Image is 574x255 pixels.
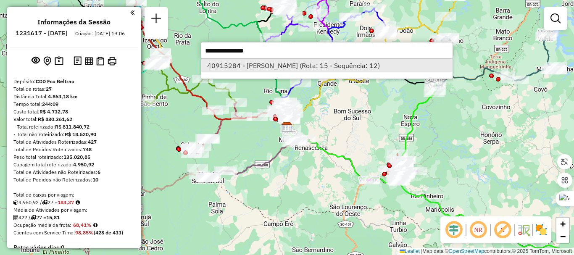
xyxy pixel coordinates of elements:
[449,248,484,254] a: OpenStreetMap
[73,161,94,168] strong: 4.950,92
[38,116,72,122] strong: R$ 830.361,62
[30,54,42,68] button: Exibir sessão original
[13,85,134,93] div: Total de rotas:
[560,231,566,242] span: −
[39,108,68,115] strong: R$ 4.732,78
[63,154,90,160] strong: 135.020,85
[13,123,134,131] div: - Total roteirizado:
[97,169,100,175] strong: 6
[201,59,453,72] li: [object Object]
[13,131,134,138] div: - Total não roteirizado:
[400,248,420,254] a: Leaflet
[42,101,58,107] strong: 244:09
[492,220,513,240] span: Exibir rótulo
[37,18,111,26] h4: Informações da Sessão
[13,168,134,176] div: Total de Atividades não Roteirizadas:
[31,215,36,220] i: Total de rotas
[13,146,134,153] div: Total de Pedidos Roteirizados:
[13,78,134,85] div: Depósito:
[13,215,18,220] i: Total de Atividades
[13,176,134,184] div: Total de Pedidos não Roteirizados:
[16,29,68,37] h6: 1231617 - [DATE]
[73,222,92,228] strong: 68,41%
[72,30,128,37] div: Criação: [DATE] 19:06
[13,138,134,146] div: Total de Atividades Roteirizadas:
[42,55,53,68] button: Centralizar mapa no depósito ou ponto de apoio
[55,124,90,130] strong: R$ 811.840,72
[13,161,134,168] div: Cubagem total roteirizado:
[46,86,52,92] strong: 27
[13,116,134,123] div: Valor total:
[53,55,65,68] button: Painel de Sugestão
[75,229,94,236] strong: 98,85%
[61,244,64,251] strong: 0
[134,5,145,16] img: Realeza
[48,93,78,100] strong: 4.863,18 km
[130,8,134,17] a: Clique aqui para minimizar o painel
[13,200,18,205] i: Cubagem total roteirizado
[547,10,564,27] a: Exibir filtros
[46,214,60,221] strong: 15,81
[83,146,92,152] strong: 748
[95,55,106,67] button: Visualizar Romaneio
[88,139,97,145] strong: 427
[13,229,75,236] span: Clientes com Service Time:
[93,223,97,228] em: Média calculada utilizando a maior ocupação (%Peso ou %Cubagem) de cada rota da sessão. Rotas cro...
[13,153,134,161] div: Peso total roteirizado:
[92,176,98,183] strong: 10
[421,248,422,254] span: |
[94,229,123,236] strong: (428 de 433)
[392,161,413,170] div: Atividade não roteirizada - SLONSKI e CIA LTDA
[13,222,71,228] span: Ocupação média da frota:
[13,191,134,199] div: Total de caixas por viagem:
[83,55,95,66] button: Visualizar relatório de Roteirização
[76,200,80,205] i: Meta Caixas/viagem: 194,14 Diferença: -10,77
[13,100,134,108] div: Tempo total:
[106,55,118,67] button: Imprimir Rotas
[517,223,530,237] img: Fluxo de ruas
[13,206,134,214] div: Média de Atividades por viagem:
[556,218,569,230] a: Zoom in
[58,199,74,205] strong: 183,37
[468,220,488,240] span: Ocultar NR
[535,223,548,237] img: Exibir/Ocultar setores
[398,248,574,255] div: Map data © contributors,© 2025 TomTom, Microsoft
[13,199,134,206] div: 4.950,92 / 27 =
[13,108,134,116] div: Custo total:
[13,214,134,221] div: 427 / 27 =
[72,55,83,68] button: Logs desbloquear sessão
[282,122,292,133] img: CDD Fco Beltrao
[148,10,165,29] a: Nova sessão e pesquisa
[42,200,47,205] i: Total de rotas
[13,93,134,100] div: Distância Total:
[65,131,96,137] strong: R$ 18.520,90
[13,244,134,251] h4: Rotas vários dias:
[556,230,569,243] a: Zoom out
[36,78,74,84] strong: CDD Fco Beltrao
[444,220,464,240] span: Ocultar deslocamento
[440,35,451,46] img: Chopinzinho
[201,59,453,72] ul: Option List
